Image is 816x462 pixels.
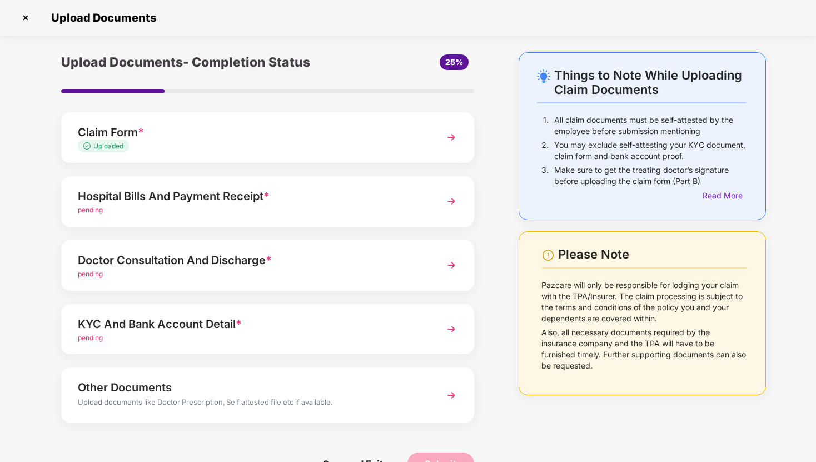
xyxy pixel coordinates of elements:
[554,68,747,97] div: Things to Note While Uploading Claim Documents
[93,142,123,150] span: Uploaded
[541,165,549,187] p: 3.
[78,379,426,396] div: Other Documents
[541,280,747,324] p: Pazcare will only be responsible for lodging your claim with the TPA/Insurer. The claim processin...
[543,115,549,137] p: 1.
[537,69,550,83] img: svg+xml;base64,PHN2ZyB4bWxucz0iaHR0cDovL3d3dy53My5vcmcvMjAwMC9zdmciIHdpZHRoPSIyNC4wOTMiIGhlaWdodD...
[78,396,426,411] div: Upload documents like Doctor Prescription, Self attested file etc if available.
[554,115,747,137] p: All claim documents must be self-attested by the employee before submission mentioning
[541,327,747,371] p: Also, all necessary documents required by the insurance company and the TPA will have to be furni...
[78,206,103,214] span: pending
[441,127,461,147] img: svg+xml;base64,PHN2ZyBpZD0iTmV4dCIgeG1sbnM9Imh0dHA6Ly93d3cudzMub3JnLzIwMDAvc3ZnIiB3aWR0aD0iMzYiIG...
[445,57,463,67] span: 25%
[61,52,336,72] div: Upload Documents- Completion Status
[554,140,747,162] p: You may exclude self-attesting your KYC document, claim form and bank account proof.
[40,11,162,24] span: Upload Documents
[703,190,747,202] div: Read More
[17,9,34,27] img: svg+xml;base64,PHN2ZyBpZD0iQ3Jvc3MtMzJ4MzIiIHhtbG5zPSJodHRwOi8vd3d3LnczLm9yZy8yMDAwL3N2ZyIgd2lkdG...
[78,187,426,205] div: Hospital Bills And Payment Receipt
[78,334,103,342] span: pending
[78,123,426,141] div: Claim Form
[441,319,461,339] img: svg+xml;base64,PHN2ZyBpZD0iTmV4dCIgeG1sbnM9Imh0dHA6Ly93d3cudzMub3JnLzIwMDAvc3ZnIiB3aWR0aD0iMzYiIG...
[441,255,461,275] img: svg+xml;base64,PHN2ZyBpZD0iTmV4dCIgeG1sbnM9Imh0dHA6Ly93d3cudzMub3JnLzIwMDAvc3ZnIiB3aWR0aD0iMzYiIG...
[78,251,426,269] div: Doctor Consultation And Discharge
[78,270,103,278] span: pending
[541,140,549,162] p: 2.
[554,165,747,187] p: Make sure to get the treating doctor’s signature before uploading the claim form (Part B)
[78,315,426,333] div: KYC And Bank Account Detail
[441,191,461,211] img: svg+xml;base64,PHN2ZyBpZD0iTmV4dCIgeG1sbnM9Imh0dHA6Ly93d3cudzMub3JnLzIwMDAvc3ZnIiB3aWR0aD0iMzYiIG...
[558,247,747,262] div: Please Note
[441,385,461,405] img: svg+xml;base64,PHN2ZyBpZD0iTmV4dCIgeG1sbnM9Imh0dHA6Ly93d3cudzMub3JnLzIwMDAvc3ZnIiB3aWR0aD0iMzYiIG...
[83,142,93,150] img: svg+xml;base64,PHN2ZyB4bWxucz0iaHR0cDovL3d3dy53My5vcmcvMjAwMC9zdmciIHdpZHRoPSIxMy4zMzMiIGhlaWdodD...
[541,249,555,262] img: svg+xml;base64,PHN2ZyBpZD0iV2FybmluZ18tXzI0eDI0IiBkYXRhLW5hbWU9Ildhcm5pbmcgLSAyNHgyNCIgeG1sbnM9Im...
